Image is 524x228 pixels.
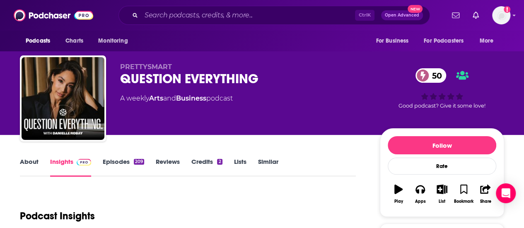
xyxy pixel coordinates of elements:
[20,33,61,49] button: open menu
[492,6,510,24] img: User Profile
[388,158,496,175] div: Rate
[20,158,39,177] a: About
[141,9,355,22] input: Search podcasts, credits, & more...
[149,94,163,102] a: Arts
[217,159,222,165] div: 2
[176,94,206,102] a: Business
[492,6,510,24] button: Show profile menu
[380,63,504,114] div: 50Good podcast? Give it some love!
[120,94,233,103] div: A weekly podcast
[385,13,419,17] span: Open Advanced
[496,183,516,203] div: Open Intercom Messenger
[415,199,426,204] div: Apps
[370,33,419,49] button: open menu
[439,199,445,204] div: List
[388,136,496,154] button: Follow
[475,179,496,209] button: Share
[449,8,463,22] a: Show notifications dropdown
[381,10,423,20] button: Open AdvancedNew
[14,7,93,23] img: Podchaser - Follow, Share and Rate Podcasts
[234,158,246,177] a: Lists
[103,158,144,177] a: Episodes209
[408,5,423,13] span: New
[355,10,374,21] span: Ctrl K
[191,158,222,177] a: Credits2
[492,6,510,24] span: Logged in as AtriaBooks
[388,179,409,209] button: Play
[65,35,83,47] span: Charts
[20,210,95,222] h1: Podcast Insights
[77,159,91,166] img: Podchaser Pro
[60,33,88,49] a: Charts
[480,35,494,47] span: More
[409,179,431,209] button: Apps
[22,57,104,140] img: QUESTION EVERYTHING
[474,33,504,49] button: open menu
[469,8,482,22] a: Show notifications dropdown
[394,199,403,204] div: Play
[134,159,144,165] div: 209
[453,179,474,209] button: Bookmark
[504,6,510,13] svg: Add a profile image
[376,35,408,47] span: For Business
[431,179,453,209] button: List
[92,33,138,49] button: open menu
[480,199,491,204] div: Share
[258,158,278,177] a: Similar
[50,158,91,177] a: InsightsPodchaser Pro
[98,35,128,47] span: Monitoring
[398,103,485,109] span: Good podcast? Give it some love!
[418,33,476,49] button: open menu
[424,35,464,47] span: For Podcasters
[424,68,446,83] span: 50
[26,35,50,47] span: Podcasts
[156,158,180,177] a: Reviews
[118,6,430,25] div: Search podcasts, credits, & more...
[454,199,473,204] div: Bookmark
[120,63,172,71] span: PRETTYSMART
[415,68,446,83] a: 50
[163,94,176,102] span: and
